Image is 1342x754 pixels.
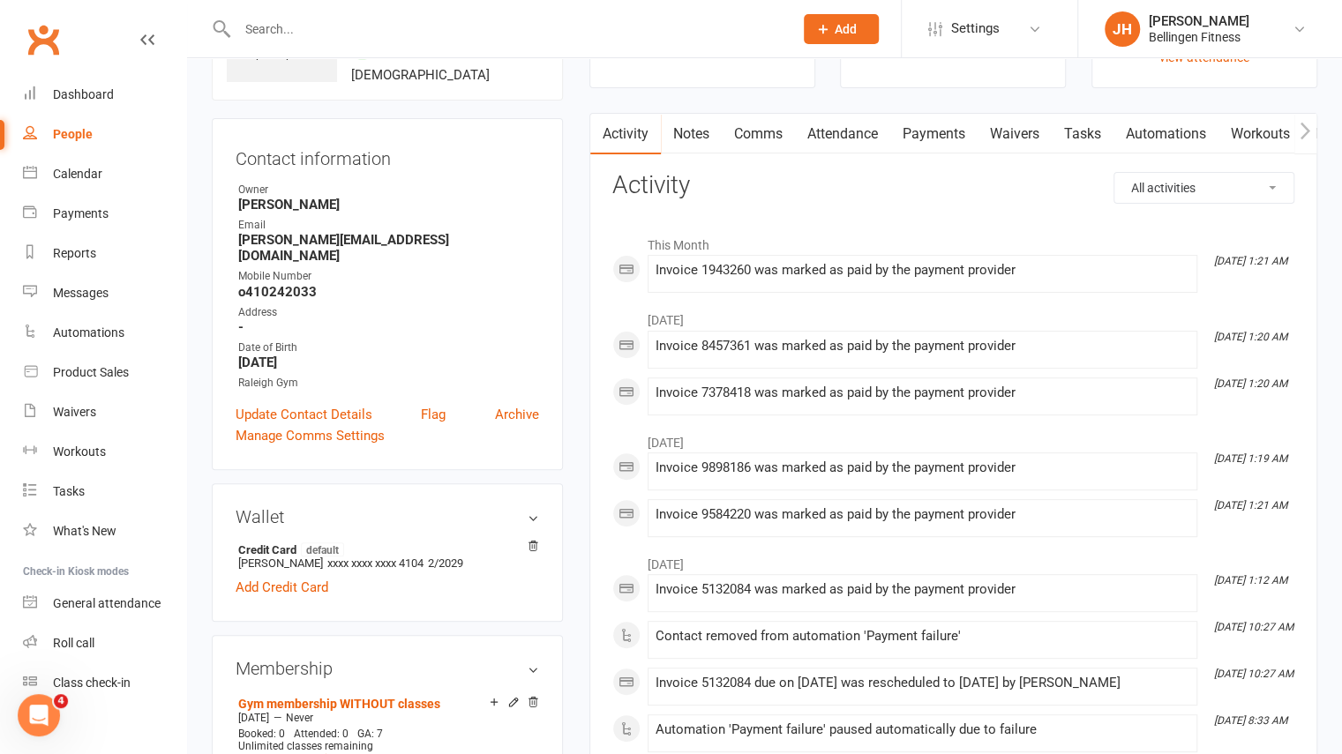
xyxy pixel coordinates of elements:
div: Class check-in [53,676,131,690]
div: Calendar [53,167,102,181]
div: Invoice 8457361 was marked as paid by the payment provider [656,339,1189,354]
a: Tasks [1052,114,1113,154]
div: Email [238,217,539,234]
span: Unlimited classes remaining [238,740,373,752]
a: Tasks [23,472,186,511]
a: Class kiosk mode [23,663,186,703]
div: What's New [53,524,116,538]
i: [DATE] 1:21 AM [1214,255,1287,267]
a: Dashboard [23,75,186,115]
span: [DATE] [238,712,269,724]
li: [DATE] [612,302,1294,330]
a: Attendance [795,114,890,154]
a: Messages [23,273,186,313]
a: Activity [590,114,661,154]
i: [DATE] 10:27 AM [1214,668,1293,680]
a: Manage Comms Settings [236,425,385,446]
strong: Credit Card [238,542,530,556]
a: Reports [23,234,186,273]
div: Invoice 5132084 was marked as paid by the payment provider [656,582,1189,597]
a: Calendar [23,154,186,194]
a: Workouts [23,432,186,472]
a: Automations [1113,114,1218,154]
div: Mobile Number [238,268,539,285]
span: default [301,542,344,556]
strong: [DATE] [238,355,539,370]
div: Dashboard [53,87,114,101]
div: Workouts [53,444,106,459]
div: Tasks [53,484,85,498]
a: Add Credit Card [236,577,328,598]
a: Payments [890,114,978,154]
button: Add [804,14,879,44]
strong: [PERSON_NAME][EMAIL_ADDRESS][DOMAIN_NAME] [238,232,539,264]
span: Settings [951,9,1000,49]
div: Invoice 9584220 was marked as paid by the payment provider [656,507,1189,522]
div: Invoice 1943260 was marked as paid by the payment provider [656,263,1189,278]
input: Search... [232,17,781,41]
a: People [23,115,186,154]
a: Update Contact Details [236,404,372,425]
span: 4 [54,694,68,708]
div: Product Sales [53,365,129,379]
div: General attendance [53,596,161,610]
h3: Wallet [236,507,539,526]
i: [DATE] 1:20 AM [1214,377,1287,390]
div: — [234,711,539,725]
h3: Contact information [236,142,539,168]
li: [DATE] [612,546,1294,574]
strong: - [238,319,539,335]
div: [PERSON_NAME] [1149,13,1249,29]
span: Add [835,22,857,36]
div: Owner [238,182,539,198]
div: Contact removed from automation 'Payment failure' [656,629,1189,644]
a: Notes [661,114,722,154]
a: Waivers [978,114,1052,154]
a: Gym membership WITHOUT classes [238,697,440,711]
div: Invoice 9898186 was marked as paid by the payment provider [656,460,1189,475]
li: [DATE] [612,424,1294,452]
div: Payments [53,206,109,220]
a: Archive [495,404,539,425]
a: Waivers [23,392,186,432]
a: Comms [722,114,795,154]
span: 2/2029 [428,556,463,570]
a: What's New [23,511,186,551]
a: Roll call [23,623,186,663]
i: [DATE] 1:20 AM [1214,331,1287,343]
iframe: Intercom live chat [18,694,60,736]
i: [DATE] 8:33 AM [1214,714,1287,727]
span: Attended: 0 [294,728,349,740]
a: Payments [23,194,186,234]
i: [DATE] 10:27 AM [1214,621,1293,633]
i: [DATE] 1:21 AM [1214,499,1287,511]
div: Bellingen Fitness [1149,29,1249,45]
div: People [53,127,93,141]
a: Flag [421,404,446,425]
li: [PERSON_NAME] [236,540,539,572]
div: Automations [53,325,124,340]
strong: [PERSON_NAME] [238,197,539,213]
div: Address [238,304,539,321]
span: xxxx xxxx xxxx 4104 [327,556,424,570]
div: Raleigh Gym [238,375,539,392]
span: GA: 7 [357,728,383,740]
a: view attendance [1159,50,1249,64]
a: Automations [23,313,186,353]
li: This Month [612,227,1294,255]
a: General attendance kiosk mode [23,584,186,623]
div: Messages [53,286,109,300]
h3: Membership [236,659,539,678]
div: JH [1105,11,1140,47]
h3: Activity [612,172,1294,199]
div: Invoice 5132084 due on [DATE] was rescheduled to [DATE] by [PERSON_NAME] [656,676,1189,691]
a: Product Sales [23,353,186,392]
a: Workouts [1218,114,1302,154]
div: Automation 'Payment failure' paused automatically due to failure [656,722,1189,737]
a: Clubworx [21,18,65,62]
span: [DEMOGRAPHIC_DATA] [351,67,490,83]
i: [DATE] 1:12 AM [1214,574,1287,586]
div: Date of Birth [238,340,539,356]
div: Reports [53,246,96,260]
i: [DATE] 1:19 AM [1214,452,1287,465]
